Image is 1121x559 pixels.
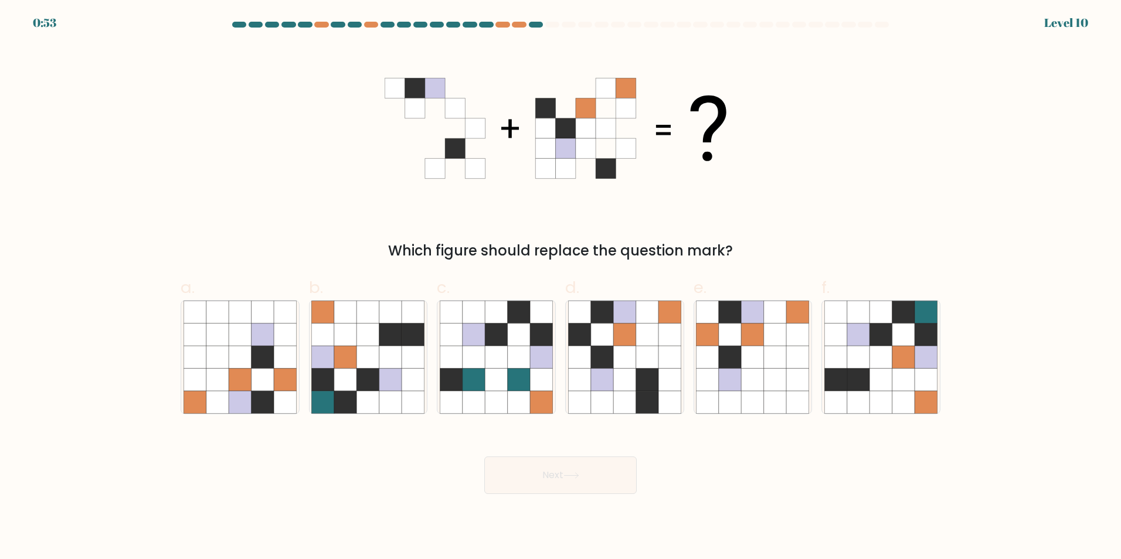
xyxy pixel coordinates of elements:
div: 0:53 [33,14,56,32]
div: Which figure should replace the question mark? [188,240,933,261]
span: d. [565,276,579,299]
span: e. [694,276,706,299]
span: f. [821,276,830,299]
span: b. [309,276,323,299]
span: a. [181,276,195,299]
div: Level 10 [1044,14,1088,32]
span: c. [437,276,450,299]
button: Next [484,456,637,494]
